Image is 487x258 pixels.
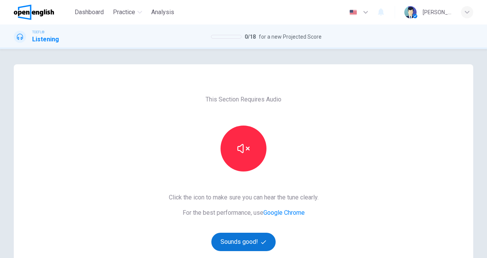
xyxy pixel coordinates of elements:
[206,95,281,104] span: This Section Requires Audio
[14,5,54,20] img: OpenEnglish logo
[32,29,44,35] span: TOEFL®
[259,32,322,41] span: for a new Projected Score
[263,209,305,216] a: Google Chrome
[113,8,135,17] span: Practice
[211,233,276,251] button: Sounds good!
[14,5,72,20] a: OpenEnglish logo
[110,5,145,19] button: Practice
[169,193,319,202] span: Click the icon to make sure you can hear the tune clearly.
[75,8,104,17] span: Dashboard
[32,35,59,44] h1: Listening
[348,10,358,15] img: en
[404,6,417,18] img: Profile picture
[423,8,452,17] div: [PERSON_NAME]
[148,5,177,19] button: Analysis
[72,5,107,19] button: Dashboard
[169,208,319,217] span: For the best performance, use
[151,8,174,17] span: Analysis
[245,32,256,41] span: 0 / 18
